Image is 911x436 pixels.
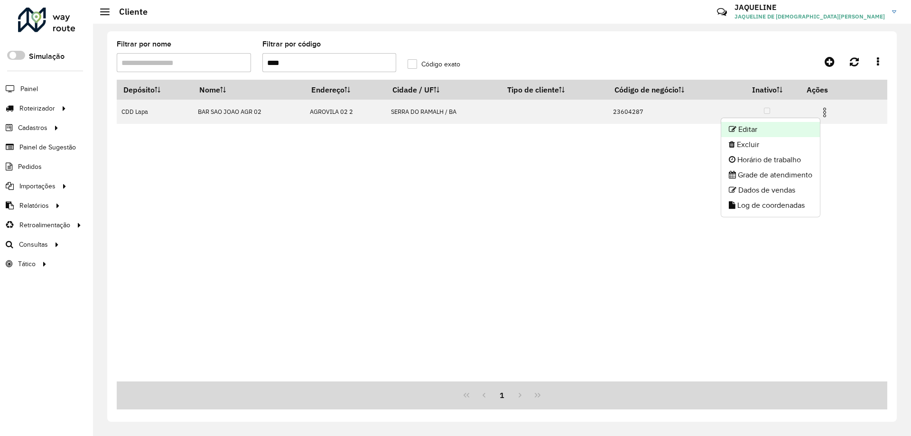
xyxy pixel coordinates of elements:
th: Tipo de cliente [501,80,608,100]
span: Retroalimentação [19,220,70,230]
td: 23604287 [608,100,734,124]
td: BAR SAO JOAO AGR 02 [193,100,305,124]
th: Depósito [117,80,193,100]
span: Tático [18,259,36,269]
li: Dados de vendas [721,183,820,198]
span: Painel de Sugestão [19,142,76,152]
td: AGROVILA 02 2 [305,100,386,124]
label: Simulação [29,51,65,62]
label: Código exato [408,59,460,69]
button: 1 [493,386,511,404]
li: Grade de atendimento [721,167,820,183]
li: Editar [721,122,820,137]
span: Importações [19,181,56,191]
span: Cadastros [18,123,47,133]
a: Contato Rápido [712,2,732,22]
span: Pedidos [18,162,42,172]
span: JAQUELINE DE [DEMOGRAPHIC_DATA][PERSON_NAME] [734,12,885,21]
span: Roteirizador [19,103,55,113]
th: Ações [800,80,857,100]
th: Endereço [305,80,386,100]
th: Código de negócio [608,80,734,100]
li: Log de coordenadas [721,198,820,213]
span: Painel [20,84,38,94]
h2: Cliente [110,7,148,17]
label: Filtrar por código [262,38,321,50]
li: Excluir [721,137,820,152]
th: Inativo [734,80,800,100]
th: Cidade / UF [386,80,501,100]
li: Horário de trabalho [721,152,820,167]
span: Relatórios [19,201,49,211]
label: Filtrar por nome [117,38,171,50]
span: Consultas [19,240,48,250]
td: SERRA DO RAMALH / BA [386,100,501,124]
td: CDD Lapa [117,100,193,124]
h3: JAQUELINE [734,3,885,12]
th: Nome [193,80,305,100]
